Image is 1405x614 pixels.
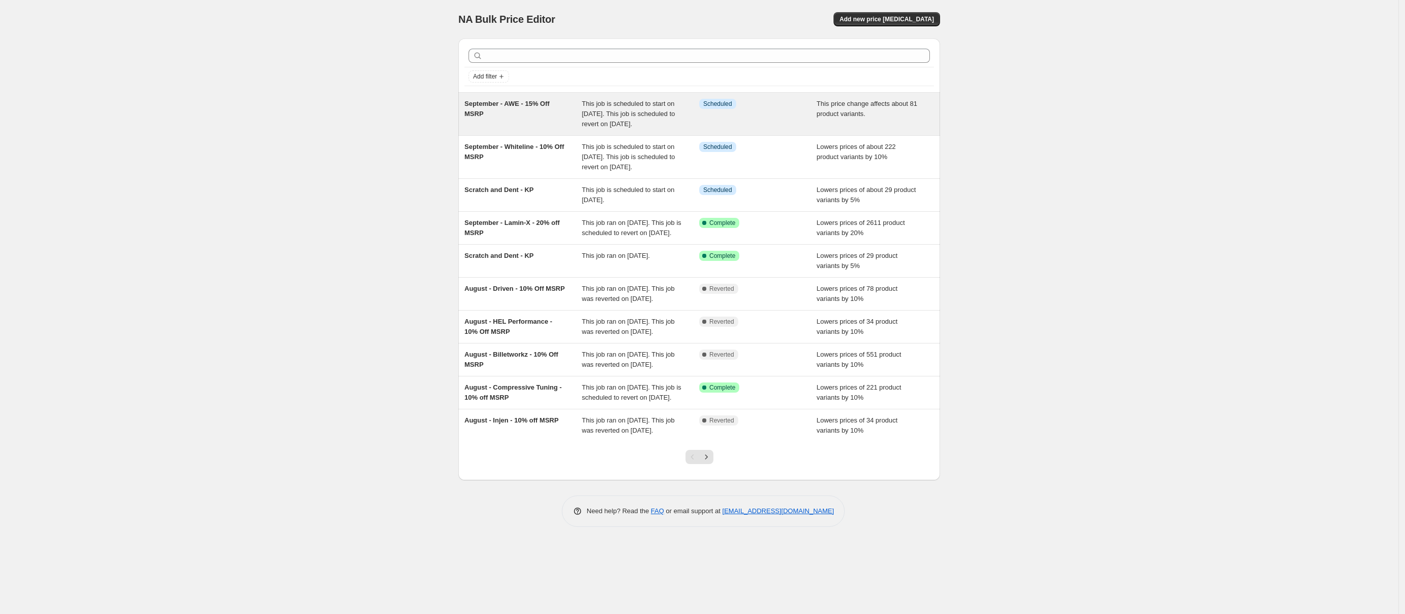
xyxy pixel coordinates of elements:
[686,450,713,464] nav: Pagination
[464,252,534,259] span: Scratch and Dent - KP
[817,416,898,434] span: Lowers prices of 34 product variants by 10%
[703,100,732,108] span: Scheduled
[817,318,898,335] span: Lowers prices of 34 product variants by 10%
[464,219,560,237] span: September - Lamin-X - 20% off MSRP
[709,416,734,425] span: Reverted
[817,252,898,270] span: Lowers prices of 29 product variants by 5%
[703,143,732,151] span: Scheduled
[651,507,664,515] a: FAQ
[709,252,735,260] span: Complete
[458,14,555,25] span: NA Bulk Price Editor
[464,186,534,194] span: Scratch and Dent - KP
[464,351,558,368] span: August - Billetworkz - 10% Off MSRP
[817,100,918,118] span: This price change affects about 81 product variants.
[464,100,550,118] span: September - AWE - 15% Off MSRP
[469,70,509,83] button: Add filter
[464,285,565,292] span: August - Driven - 10% Off MSRP
[834,12,940,26] button: Add new price [MEDICAL_DATA]
[709,351,734,359] span: Reverted
[587,507,651,515] span: Need help? Read the
[817,285,898,302] span: Lowers prices of 78 product variants by 10%
[582,416,675,434] span: This job ran on [DATE]. This job was reverted on [DATE].
[464,143,564,161] span: September - Whiteline - 10% Off MSRP
[723,507,834,515] a: [EMAIL_ADDRESS][DOMAIN_NAME]
[709,219,735,227] span: Complete
[840,15,934,23] span: Add new price [MEDICAL_DATA]
[582,186,675,204] span: This job is scheduled to start on [DATE].
[582,252,650,259] span: This job ran on [DATE].
[582,219,681,237] span: This job ran on [DATE]. This job is scheduled to revert on [DATE].
[699,450,713,464] button: Next
[664,507,723,515] span: or email support at
[709,318,734,326] span: Reverted
[817,219,905,237] span: Lowers prices of 2611 product variants by 20%
[709,383,735,392] span: Complete
[464,383,562,401] span: August - Compressive Tuning - 10% off MSRP
[464,416,559,424] span: August - Injen - 10% off MSRP
[703,186,732,194] span: Scheduled
[817,383,902,401] span: Lowers prices of 221 product variants by 10%
[582,351,675,368] span: This job ran on [DATE]. This job was reverted on [DATE].
[582,143,675,171] span: This job is scheduled to start on [DATE]. This job is scheduled to revert on [DATE].
[464,318,552,335] span: August - HEL Performance - 10% Off MSRP
[709,285,734,293] span: Reverted
[473,72,497,81] span: Add filter
[817,186,916,204] span: Lowers prices of about 29 product variants by 5%
[817,143,896,161] span: Lowers prices of about 222 product variants by 10%
[582,318,675,335] span: This job ran on [DATE]. This job was reverted on [DATE].
[582,285,675,302] span: This job ran on [DATE]. This job was reverted on [DATE].
[817,351,902,368] span: Lowers prices of 551 product variants by 10%
[582,383,681,401] span: This job ran on [DATE]. This job is scheduled to revert on [DATE].
[582,100,675,128] span: This job is scheduled to start on [DATE]. This job is scheduled to revert on [DATE].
